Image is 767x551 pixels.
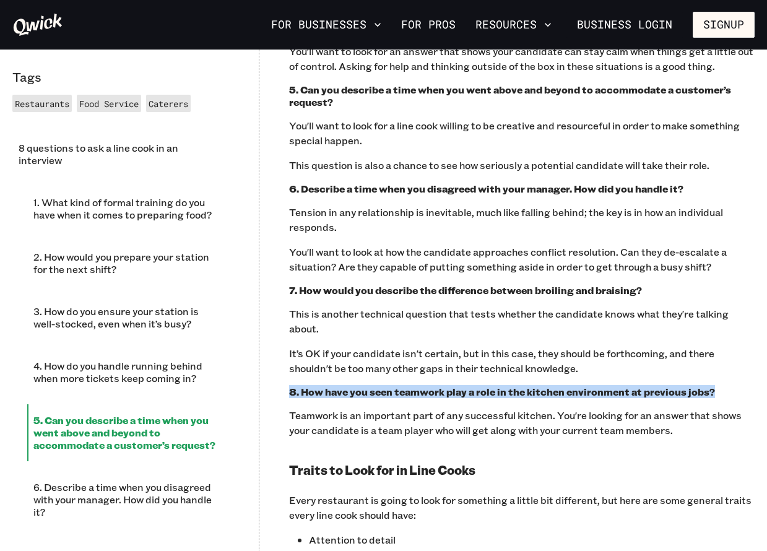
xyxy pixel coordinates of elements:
button: Signup [693,12,755,38]
button: For Businesses [266,14,386,35]
p: This question is also a chance to see how seriously a potential candidate will take their role.‍ [289,158,755,173]
span: Food Service [79,98,139,110]
p: This is another technical question that tests whether the candidate knows what they're talking ab... [289,306,755,336]
li: 5. Can you describe a time when you went above and beyond to accommodate a customer’s request? [27,404,229,461]
a: For Pros [396,14,461,35]
p: You'll want to look for a line cook willing to be creative and resourceful in order to make somet... [289,118,755,148]
li: 2. How would you prepare your station for the next shift? [27,241,229,285]
p: Tension in any relationship is inevitable, much like falling behind; the key is in how an individ... [289,205,755,235]
p: You'll want to look at how the candidate approaches conflict resolution. Can they de-escalate a s... [289,245,755,274]
button: Resources [470,14,557,35]
li: 8 questions to ask a line cook in an interview [12,132,229,176]
p: It’s OK if your candidate isn't certain, but in this case, they should be forthcoming, and there ... [289,346,755,376]
span: Caterers [149,98,188,110]
h3: 5. Can you describe a time when you went above and beyond to accommodate a customer’s request? [289,84,755,108]
li: 6. Describe a time when you disagreed with your manager. How did you handle it? [27,471,229,528]
p: Every restaurant is going to look for something a little bit different, but here are some general... [289,493,755,523]
a: Business Login [566,12,683,38]
p: Teamwork is an important part of any successful kitchen. You're looking for an answer that shows ... [289,408,755,438]
p: Attention to detail [309,532,755,547]
h2: Traits to Look for in Line Cooks [289,462,755,478]
h3: 7. How would you describe the difference between broiling and braising? [289,284,755,297]
p: Tags [12,69,229,85]
h3: 8. How have you seen teamwork play a role in the kitchen environment at previous jobs? [289,386,755,398]
li: 4. How do you handle running behind when more tickets keep coming in? [27,350,229,394]
p: You'll want to look for an answer that shows your candidate can stay calm when things get a littl... [289,44,755,74]
li: 1. What kind of formal training do you have when it comes to preparing food? [27,186,229,231]
li: 3. How do you ensure your station is well-stocked, even when it’s busy? [27,295,229,340]
h3: 6. Describe a time when you disagreed with your manager. How did you handle it? [289,183,755,195]
span: Restaurants [15,98,69,110]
